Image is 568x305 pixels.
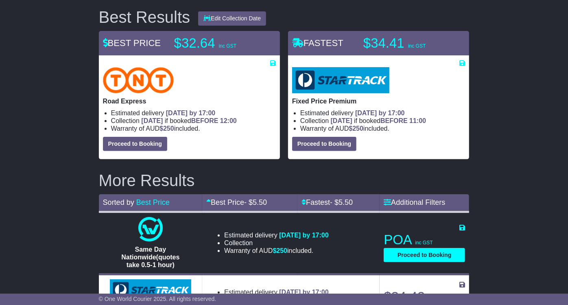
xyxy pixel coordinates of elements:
[384,248,465,262] button: Proceed to Booking
[111,109,276,117] li: Estimated delivery
[110,279,191,301] img: StarTrack: Fixed Price Premium ATL
[331,117,352,124] span: [DATE]
[191,117,218,124] span: BEFORE
[349,125,363,132] span: $
[103,67,174,93] img: TNT Domestic: Road Express
[300,117,465,125] li: Collection
[339,198,353,206] span: 5.50
[363,35,465,51] p: $34.41
[111,125,276,132] li: Warranty of AUD included.
[206,198,267,206] a: Best Price- $5.50
[141,117,236,124] span: if booked
[219,43,236,49] span: inc GST
[121,246,179,268] span: Same Day Nationwide(quotes take 0.5-1 hour)
[224,231,329,239] li: Estimated delivery
[355,110,405,116] span: [DATE] by 17:00
[141,117,163,124] span: [DATE]
[198,11,266,26] button: Edit Collection Date
[163,125,174,132] span: 250
[103,38,161,48] span: BEST PRICE
[138,217,163,241] img: One World Courier: Same Day Nationwide(quotes take 0.5-1 hour)
[103,97,276,105] p: Road Express
[224,247,329,255] li: Warranty of AUD included.
[292,38,343,48] span: FASTEST
[174,35,276,51] p: $32.64
[99,296,216,302] span: © One World Courier 2025. All rights reserved.
[409,117,426,124] span: 11:00
[300,109,465,117] li: Estimated delivery
[276,247,287,254] span: 250
[384,232,465,248] p: POA
[279,232,329,239] span: [DATE] by 17:00
[301,198,353,206] a: Fastest- $5.50
[300,125,465,132] li: Warranty of AUD included.
[159,125,174,132] span: $
[220,117,237,124] span: 12:00
[384,289,465,305] p: $34.42
[224,288,350,296] li: Estimated delivery
[380,117,408,124] span: BEFORE
[292,137,356,151] button: Proceed to Booking
[352,125,363,132] span: 250
[103,198,134,206] span: Sorted by
[95,8,194,26] div: Best Results
[273,247,288,254] span: $
[279,289,329,296] span: [DATE] by 17:00
[292,97,465,105] p: Fixed Price Premium
[331,117,426,124] span: if booked
[384,198,445,206] a: Additional Filters
[292,67,389,93] img: StarTrack: Fixed Price Premium
[136,198,170,206] a: Best Price
[99,171,470,189] h2: More Results
[111,117,276,125] li: Collection
[103,137,167,151] button: Proceed to Booking
[415,240,433,246] span: inc GST
[253,198,267,206] span: 5.50
[224,239,329,247] li: Collection
[330,198,353,206] span: - $
[244,198,267,206] span: - $
[408,43,426,49] span: inc GST
[166,110,216,116] span: [DATE] by 17:00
